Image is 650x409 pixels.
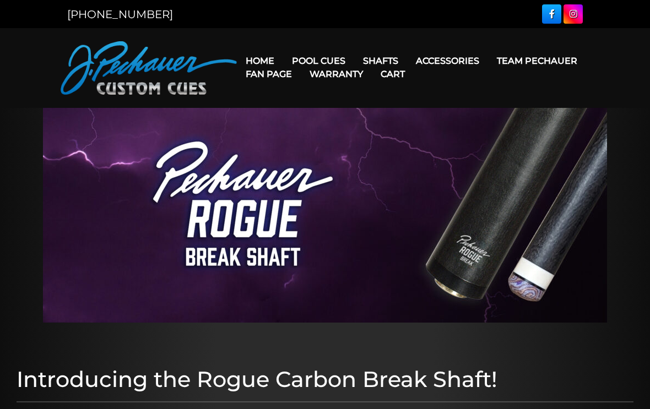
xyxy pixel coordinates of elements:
a: Fan Page [237,60,301,88]
a: Home [237,47,283,75]
a: Shafts [354,47,407,75]
a: Pool Cues [283,47,354,75]
a: Warranty [301,60,372,88]
h1: Introducing the Rogue Carbon Break Shaft! [17,367,633,393]
img: Pechauer Custom Cues [61,41,237,95]
a: [PHONE_NUMBER] [67,8,173,21]
a: Team Pechauer [488,47,586,75]
a: Cart [372,60,414,88]
a: Accessories [407,47,488,75]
